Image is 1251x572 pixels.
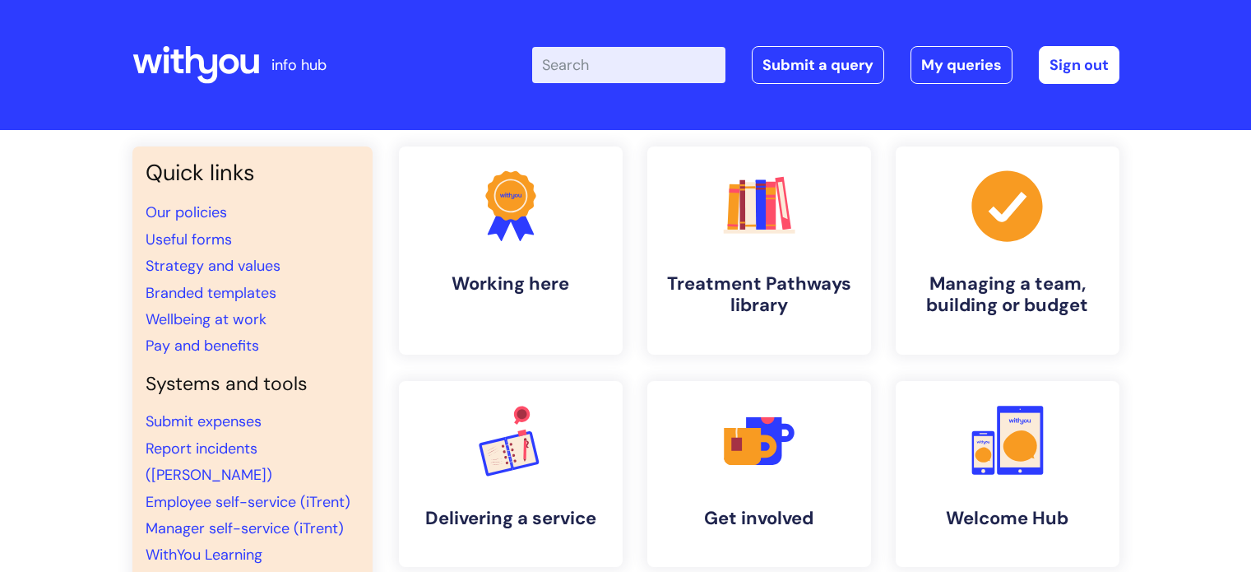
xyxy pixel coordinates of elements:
h4: Treatment Pathways library [660,273,858,317]
h4: Delivering a service [412,508,609,529]
a: Branded templates [146,283,276,303]
a: Sign out [1039,46,1119,84]
a: Our policies [146,202,227,222]
a: Strategy and values [146,256,280,276]
a: Wellbeing at work [146,309,266,329]
a: Welcome Hub [896,381,1119,567]
h4: Welcome Hub [909,508,1106,529]
a: Useful forms [146,230,232,249]
p: info hub [271,52,327,78]
a: Employee self-service (iTrent) [146,492,350,512]
a: Pay and benefits [146,336,259,356]
a: Delivering a service [399,381,623,567]
a: Report incidents ([PERSON_NAME]) [146,439,272,485]
a: Manager self-service (iTrent) [146,519,344,538]
h3: Quick links [146,160,359,186]
a: Working here [399,146,623,355]
a: Get involved [647,381,871,567]
a: Submit a query [752,46,884,84]
a: My queries [910,46,1012,84]
input: Search [532,47,725,83]
h4: Working here [412,273,609,295]
h4: Systems and tools [146,373,359,396]
a: Treatment Pathways library [647,146,871,355]
h4: Managing a team, building or budget [909,273,1106,317]
h4: Get involved [660,508,858,529]
a: Managing a team, building or budget [896,146,1119,355]
div: | - [532,46,1119,84]
a: WithYou Learning [146,545,262,565]
a: Submit expenses [146,412,262,431]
